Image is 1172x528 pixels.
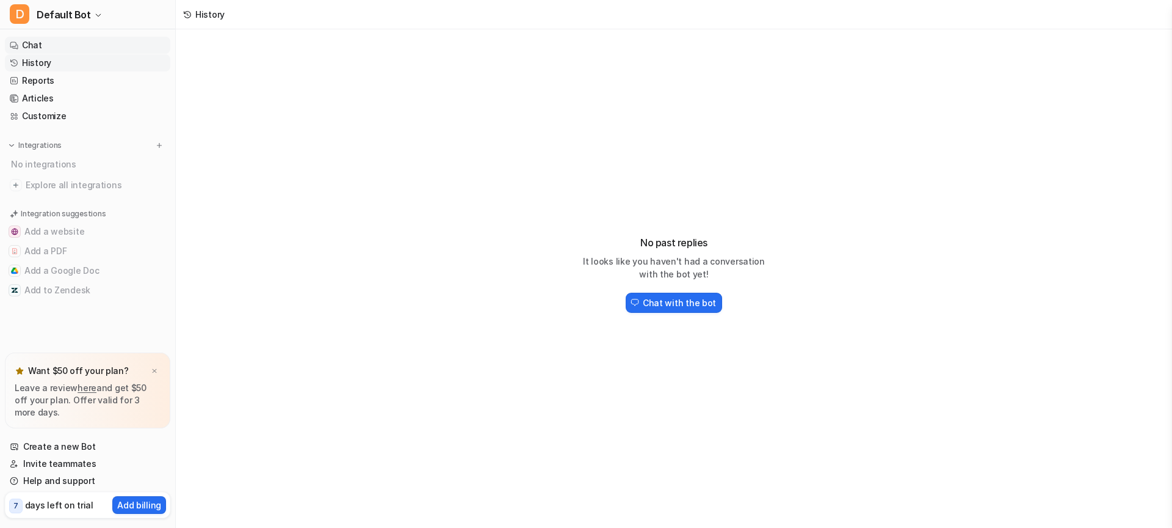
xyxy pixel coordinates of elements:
[15,366,24,376] img: star
[28,365,129,377] p: Want $50 off your plan?
[5,139,65,152] button: Integrations
[13,501,18,512] p: 7
[5,54,170,71] a: History
[15,382,161,419] p: Leave a review and get $50 off your plan. Offer valid for 3 more days.
[5,37,170,54] a: Chat
[5,261,170,280] button: Add a Google DocAdd a Google Doc
[576,255,772,280] p: It looks like you haven't had a conversation with the bot yet!
[155,141,164,150] img: menu_add.svg
[11,267,18,274] img: Add a Google Doc
[5,241,170,261] button: Add a PDFAdd a PDF
[5,108,170,125] a: Customize
[7,141,16,150] img: expand menu
[18,141,62,150] p: Integrations
[78,383,96,393] a: here
[21,208,106,219] p: Integration suggestions
[5,455,170,472] a: Invite teammates
[5,72,170,89] a: Reports
[117,499,161,512] p: Add billing
[151,367,158,375] img: x
[5,222,170,241] button: Add a websiteAdd a website
[112,496,166,514] button: Add billing
[5,472,170,490] a: Help and support
[11,248,18,255] img: Add a PDF
[5,438,170,455] a: Create a new Bot
[626,293,722,313] button: Chat with the bot
[11,287,18,294] img: Add to Zendesk
[10,4,29,24] span: D
[10,179,22,191] img: explore all integrations
[5,177,170,194] a: Explore all integrations
[7,154,170,174] div: No integrations
[26,175,165,195] span: Explore all integrations
[37,6,91,23] span: Default Bot
[25,499,93,512] p: days left on trial
[5,90,170,107] a: Articles
[643,296,716,309] h2: Chat with the bot
[5,280,170,300] button: Add to ZendeskAdd to Zendesk
[195,8,225,21] div: History
[576,235,772,250] h3: No past replies
[11,228,18,235] img: Add a website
